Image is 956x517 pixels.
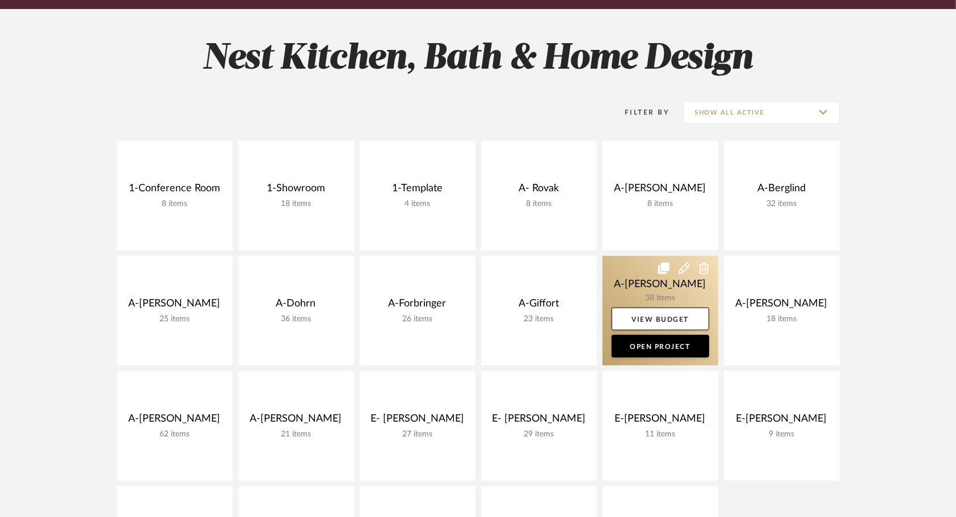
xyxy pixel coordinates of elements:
[369,413,466,430] div: E- [PERSON_NAME]
[126,413,224,430] div: A-[PERSON_NAME]
[247,430,345,439] div: 21 items
[369,297,466,314] div: A-Forbringer
[126,430,224,439] div: 62 items
[733,314,831,324] div: 18 items
[490,182,588,199] div: A- Rovak
[733,430,831,439] div: 9 items
[490,314,588,324] div: 23 items
[369,199,466,209] div: 4 items
[369,314,466,324] div: 26 items
[733,297,831,314] div: A-[PERSON_NAME]
[733,199,831,209] div: 32 items
[126,314,224,324] div: 25 items
[490,297,588,314] div: A-Giffort
[490,199,588,209] div: 8 items
[126,297,224,314] div: A-[PERSON_NAME]
[490,413,588,430] div: E- [PERSON_NAME]
[126,199,224,209] div: 8 items
[612,199,709,209] div: 8 items
[247,182,345,199] div: 1-Showroom
[490,430,588,439] div: 29 items
[247,297,345,314] div: A-Dohrn
[612,430,709,439] div: 11 items
[126,182,224,199] div: 1-Conference Room
[247,314,345,324] div: 36 items
[70,37,887,80] h2: Nest Kitchen, Bath & Home Design
[733,413,831,430] div: E-[PERSON_NAME]
[612,413,709,430] div: E-[PERSON_NAME]
[247,413,345,430] div: A-[PERSON_NAME]
[612,308,709,330] a: View Budget
[612,182,709,199] div: A-[PERSON_NAME]
[369,430,466,439] div: 27 items
[369,182,466,199] div: 1-Template
[612,335,709,358] a: Open Project
[733,182,831,199] div: A-Berglind
[247,199,345,209] div: 18 items
[610,107,670,118] div: Filter By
